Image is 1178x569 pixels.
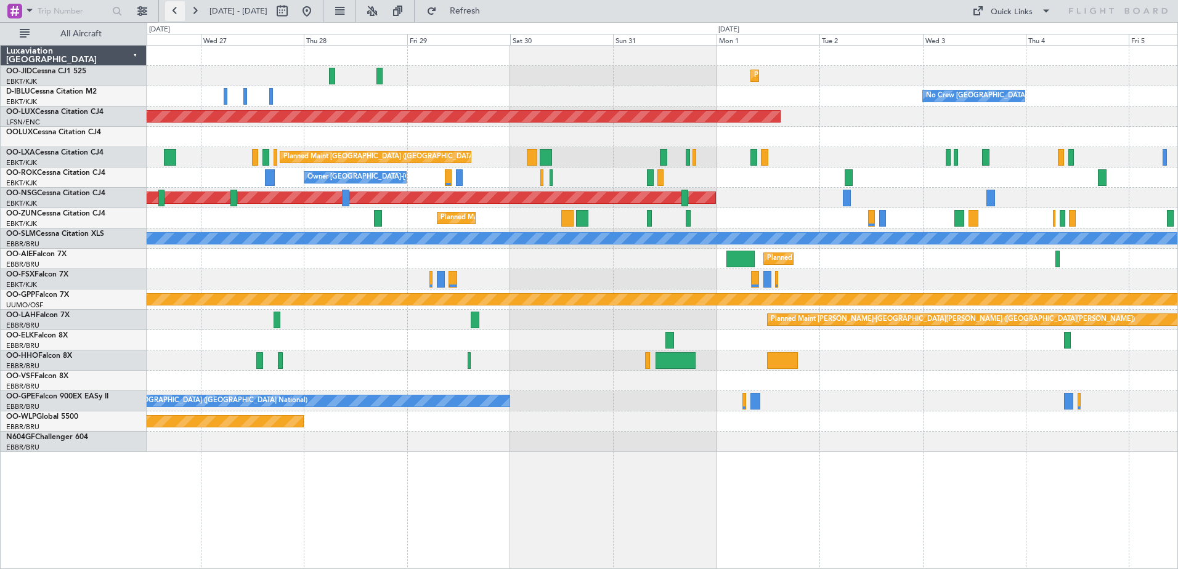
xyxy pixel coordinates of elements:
span: OO-JID [6,68,32,75]
a: OO-WLPGlobal 5500 [6,413,78,421]
a: EBBR/BRU [6,321,39,330]
a: OO-LXACessna Citation CJ4 [6,149,104,156]
a: EBKT/KJK [6,280,37,289]
div: Owner [GEOGRAPHIC_DATA]-[GEOGRAPHIC_DATA] [307,168,474,187]
a: OO-FSXFalcon 7X [6,271,68,278]
span: All Aircraft [32,30,130,38]
div: Tue 2 [819,34,922,45]
div: Thu 28 [304,34,407,45]
a: UUMO/OSF [6,301,43,310]
a: EBBR/BRU [6,402,39,411]
div: Tue 26 [98,34,201,45]
input: Trip Number [38,2,108,20]
div: Fri 29 [407,34,510,45]
div: No Crew [GEOGRAPHIC_DATA] ([GEOGRAPHIC_DATA] National) [926,87,1132,105]
a: OO-HHOFalcon 8X [6,352,72,360]
span: OO-ELK [6,332,34,339]
a: EBKT/KJK [6,219,37,228]
div: Wed 3 [923,34,1026,45]
span: OO-LUX [6,108,35,116]
a: OO-LAHFalcon 7X [6,312,70,319]
a: EBBR/BRU [6,382,39,391]
span: OO-WLP [6,413,36,421]
span: OO-AIE [6,251,33,258]
a: OO-GPPFalcon 7X [6,291,69,299]
a: LFSN/ENC [6,118,40,127]
a: OO-AIEFalcon 7X [6,251,67,258]
div: Thu 4 [1026,34,1129,45]
div: Wed 27 [201,34,304,45]
div: Planned Maint Kortrijk-[GEOGRAPHIC_DATA] [441,209,584,227]
div: Mon 1 [717,34,819,45]
div: Sun 31 [613,34,716,45]
a: OO-JIDCessna CJ1 525 [6,68,86,75]
a: EBBR/BRU [6,260,39,269]
div: Planned Maint [GEOGRAPHIC_DATA] ([GEOGRAPHIC_DATA] National) [283,148,506,166]
span: Refresh [439,7,491,15]
a: OO-NSGCessna Citation CJ4 [6,190,105,197]
a: EBBR/BRU [6,422,39,432]
div: [DATE] [718,25,739,35]
span: OO-VSF [6,373,35,380]
a: EBKT/KJK [6,158,37,167]
a: EBBR/BRU [6,341,39,350]
span: OO-LXA [6,149,35,156]
a: EBKT/KJK [6,199,37,208]
button: Quick Links [966,1,1057,21]
span: N604GF [6,434,35,441]
button: Refresh [421,1,495,21]
a: D-IBLUCessna Citation M2 [6,88,97,95]
span: OO-LAH [6,312,36,319]
a: EBBR/BRU [6,361,39,371]
a: EBKT/KJK [6,179,37,188]
span: OO-SLM [6,230,36,238]
span: [DATE] - [DATE] [209,6,267,17]
button: All Aircraft [14,24,134,44]
span: OO-ZUN [6,210,37,217]
div: Quick Links [991,6,1033,18]
a: EBKT/KJK [6,97,37,107]
span: OO-GPP [6,291,35,299]
span: OO-HHO [6,352,38,360]
a: EBKT/KJK [6,77,37,86]
a: OO-GPEFalcon 900EX EASy II [6,393,108,400]
a: OOLUXCessna Citation CJ4 [6,129,101,136]
a: OO-ELKFalcon 8X [6,332,68,339]
span: OO-NSG [6,190,37,197]
a: OO-VSFFalcon 8X [6,373,68,380]
span: OO-ROK [6,169,37,177]
a: EBBR/BRU [6,240,39,249]
span: OO-FSX [6,271,35,278]
a: OO-ROKCessna Citation CJ4 [6,169,105,177]
div: No Crew [GEOGRAPHIC_DATA] ([GEOGRAPHIC_DATA] National) [101,392,307,410]
span: OOLUX [6,129,33,136]
div: Planned Maint Kortrijk-[GEOGRAPHIC_DATA] [754,67,898,85]
a: OO-LUXCessna Citation CJ4 [6,108,104,116]
span: D-IBLU [6,88,30,95]
div: Sat 30 [510,34,613,45]
div: [DATE] [149,25,170,35]
a: OO-ZUNCessna Citation CJ4 [6,210,105,217]
a: OO-SLMCessna Citation XLS [6,230,104,238]
a: N604GFChallenger 604 [6,434,88,441]
div: Planned Maint [GEOGRAPHIC_DATA] ([GEOGRAPHIC_DATA]) [767,249,961,268]
span: OO-GPE [6,393,35,400]
a: EBBR/BRU [6,443,39,452]
div: Planned Maint [PERSON_NAME]-[GEOGRAPHIC_DATA][PERSON_NAME] ([GEOGRAPHIC_DATA][PERSON_NAME]) [771,310,1135,329]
